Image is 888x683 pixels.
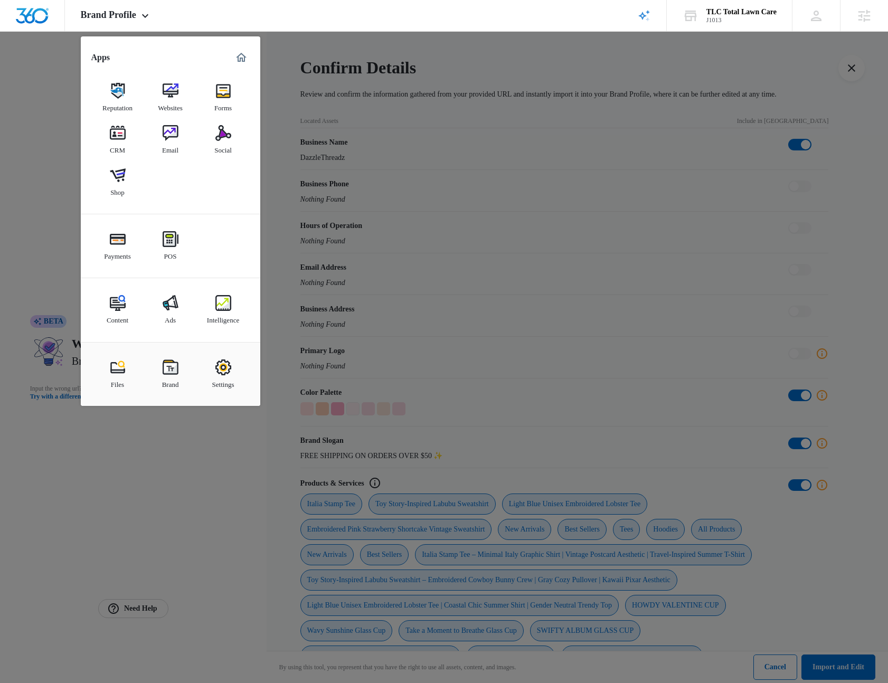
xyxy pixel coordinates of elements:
[165,311,176,325] div: Ads
[98,226,138,266] a: Payments
[212,375,234,389] div: Settings
[98,120,138,160] a: CRM
[706,8,777,16] div: account name
[214,141,232,155] div: Social
[162,141,178,155] div: Email
[233,49,250,66] a: Marketing 360® Dashboard
[203,354,243,394] a: Settings
[98,290,138,330] a: Content
[158,99,183,112] div: Websites
[150,120,191,160] a: Email
[150,290,191,330] a: Ads
[207,311,239,325] div: Intelligence
[706,16,777,24] div: account id
[203,290,243,330] a: Intelligence
[98,354,138,394] a: Files
[111,375,124,389] div: Files
[214,99,232,112] div: Forms
[203,78,243,118] a: Forms
[98,162,138,202] a: Shop
[110,141,125,155] div: CRM
[150,78,191,118] a: Websites
[150,354,191,394] a: Brand
[81,10,136,21] span: Brand Profile
[107,311,128,325] div: Content
[98,78,138,118] a: Reputation
[91,52,110,62] h2: Apps
[110,183,125,197] div: Shop
[203,120,243,160] a: Social
[104,247,131,261] div: Payments
[102,99,133,112] div: Reputation
[162,375,179,389] div: Brand
[164,247,177,261] div: POS
[150,226,191,266] a: POS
